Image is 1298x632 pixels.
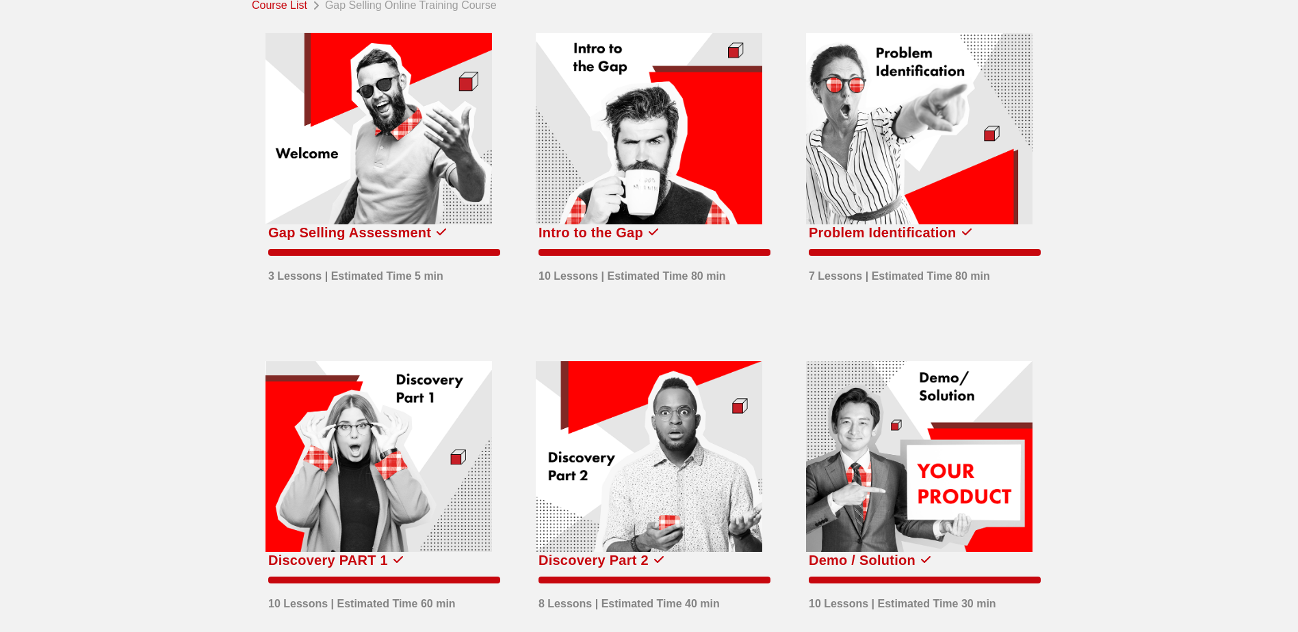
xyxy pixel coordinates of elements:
[538,222,643,243] div: Intro to the Gap
[268,261,443,285] div: 3 Lessons | Estimated Time 5 min
[268,222,431,243] div: Gap Selling Assessment
[809,589,996,612] div: 10 Lessons | Estimated Time 30 min
[809,222,957,243] div: Problem Identification
[538,589,720,612] div: 8 Lessons | Estimated Time 40 min
[538,549,649,571] div: Discovery Part 2
[809,261,990,285] div: 7 Lessons | Estimated Time 80 min
[268,589,456,612] div: 10 Lessons | Estimated Time 60 min
[809,549,916,571] div: Demo / Solution
[538,261,726,285] div: 10 Lessons | Estimated Time 80 min
[268,549,388,571] div: Discovery PART 1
